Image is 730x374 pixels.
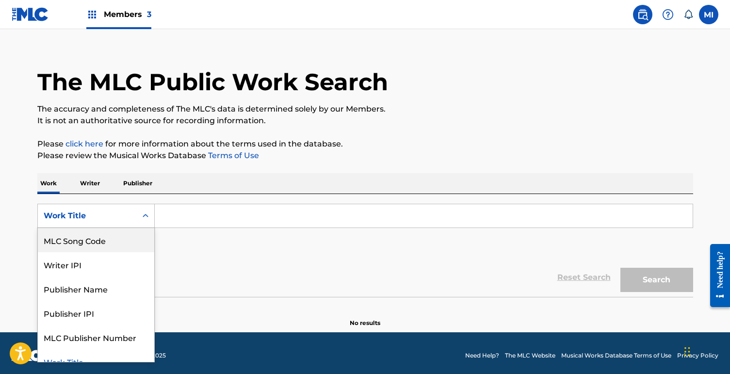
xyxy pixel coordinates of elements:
a: The MLC Website [505,351,555,360]
span: Members [104,9,151,20]
a: Terms of Use [206,151,259,160]
div: Drag [684,337,690,366]
p: The accuracy and completeness of The MLC's data is determined solely by our Members. [37,103,693,115]
div: User Menu [699,5,718,24]
iframe: Chat Widget [681,327,730,374]
div: Writer IPI [38,252,154,276]
p: Please review the Musical Works Database [37,150,693,162]
div: Help [658,5,678,24]
p: Writer [77,173,103,194]
p: Work [37,173,60,194]
div: MLC Publisher Number [38,325,154,349]
img: MLC Logo [12,7,49,21]
p: Publisher [120,173,155,194]
div: MLC Song Code [38,228,154,252]
h1: The MLC Public Work Search [37,67,388,97]
p: It is not an authoritative source for recording information. [37,115,693,127]
span: 3 [147,10,151,19]
div: Publisher IPI [38,301,154,325]
img: Top Rightsholders [86,9,98,20]
form: Search Form [37,204,693,297]
a: Musical Works Database Terms of Use [561,351,671,360]
p: Please for more information about the terms used in the database. [37,138,693,150]
a: Need Help? [465,351,499,360]
div: Notifications [683,10,693,19]
div: Work Title [44,210,131,222]
img: search [637,9,649,20]
p: No results [350,307,380,327]
div: Publisher Name [38,276,154,301]
iframe: Resource Center [703,236,730,314]
div: Work Title [38,349,154,374]
a: Privacy Policy [677,351,718,360]
a: click here [65,139,103,148]
img: help [662,9,674,20]
a: Public Search [633,5,652,24]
